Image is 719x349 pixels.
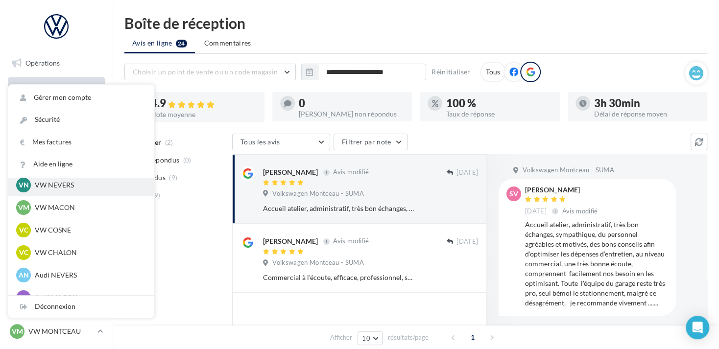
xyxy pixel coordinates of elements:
div: 4.9 [151,98,257,109]
span: (9) [152,191,161,199]
span: sv [509,189,518,199]
span: (9) [169,174,177,182]
div: Commercial à l'écoute, efficace, professionnel, sympathique. [263,273,414,282]
button: 10 [358,331,383,345]
div: Tous [480,62,506,82]
span: Volkswagen Montceau - SUMA [272,189,363,198]
span: 1 [465,329,480,345]
span: Avis modifié [333,237,369,245]
div: Boîte de réception [124,16,707,30]
span: Avis modifié [562,207,598,215]
span: [DATE] [456,237,478,246]
a: Gérer mon compte [8,87,154,109]
div: 3h 30min [594,98,700,109]
div: Déconnexion [8,296,154,318]
span: [DATE] [456,168,478,177]
a: Mes factures [8,131,154,153]
span: AN [19,270,29,280]
button: Tous les avis [232,134,330,150]
div: Taux de réponse [446,111,552,117]
div: Accueil atelier, administratif, très bon échanges, sympathique, du personnel agréables et motivés... [525,220,668,308]
div: Open Intercom Messenger [686,316,709,339]
span: Commentaires [204,38,251,48]
span: Avis modifié [333,168,369,176]
p: VW MACON [35,203,143,212]
span: résultats/page [388,333,429,342]
a: Opérations [6,53,107,73]
a: Boîte de réception24 [6,77,107,98]
div: [PERSON_NAME] non répondus [299,111,405,117]
span: VN [19,180,29,190]
p: VW COSNE [35,225,143,235]
button: Filtrer par note [334,134,407,150]
a: Aide en ligne [8,153,154,175]
p: VW CHALON [35,248,143,257]
span: AM [18,293,29,302]
a: Campagnes DataOnDemand [6,256,107,285]
span: [DATE] [525,207,547,216]
button: Choisir un point de vente ou un code magasin [124,64,296,80]
a: PLV et print personnalisable [6,224,107,253]
span: VC [19,225,28,235]
span: Volkswagen Montceau - SUMA [272,258,363,267]
p: VW NEVERS [35,180,143,190]
a: Sécurité [8,109,154,131]
span: VM [18,203,29,212]
a: VM VW MONTCEAU [8,322,105,341]
span: Opérations [25,59,60,67]
p: VW MONTCEAU [28,326,94,336]
span: VM [12,326,23,336]
div: Accueil atelier, administratif, très bon échanges, sympathique, du personnel agréables et motivés... [263,204,414,213]
a: Calendrier [6,200,107,220]
span: VC [19,248,28,257]
a: Médiathèque [6,175,107,196]
span: (0) [183,156,192,164]
span: Afficher [330,333,352,342]
a: Visibilité en ligne [6,102,107,123]
div: [PERSON_NAME] [525,186,600,193]
span: Tous les avis [240,138,280,146]
button: Réinitialiser [428,66,475,78]
span: Choisir un point de vente ou un code magasin [133,68,278,76]
span: Volkswagen Montceau - SUMA [523,166,614,175]
a: Campagnes [6,127,107,147]
div: Délai de réponse moyen [594,111,700,117]
span: Non répondus [134,155,179,165]
span: Boîte de réception [25,83,81,92]
p: Audi NEVERS [35,270,143,280]
div: 0 [299,98,405,109]
p: Audi MACON [35,293,143,302]
div: 100 % [446,98,552,109]
div: [PERSON_NAME] [263,236,318,246]
div: [PERSON_NAME] [263,167,318,177]
div: Note moyenne [151,111,257,118]
span: 10 [362,334,370,342]
a: Contacts [6,151,107,172]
